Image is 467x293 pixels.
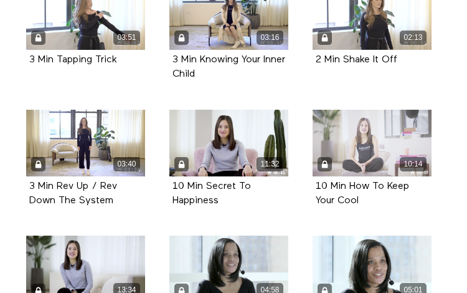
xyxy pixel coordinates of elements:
strong: 3 Min Knowing Your Inner Child [172,55,285,79]
a: 3 Min Knowing Your Inner Child [172,55,285,79]
div: 10:14 [400,157,427,171]
a: 3 Min Rev Up / Rev Down The System 03:40 [26,110,145,176]
a: 3 Min Rev Up / Rev Down The System [29,181,117,205]
strong: 3 Min Rev Up / Rev Down The System [29,181,117,206]
a: 10 Min How To Keep Your Cool 10:14 [313,110,432,176]
a: 10 Min Secret To Happiness 11:32 [169,110,288,176]
a: 10 Min How To Keep Your Cool [316,181,409,205]
strong: 2 Min Shake It Off [316,55,397,65]
strong: 3 Min Tapping Trick [29,55,117,65]
strong: 10 Min How To Keep Your Cool [316,181,409,206]
a: 2 Min Shake It Off [316,55,397,64]
a: 3 Min Tapping Trick [29,55,117,64]
div: 02:13 [400,31,427,45]
div: 03:51 [113,31,140,45]
div: 03:16 [257,31,283,45]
